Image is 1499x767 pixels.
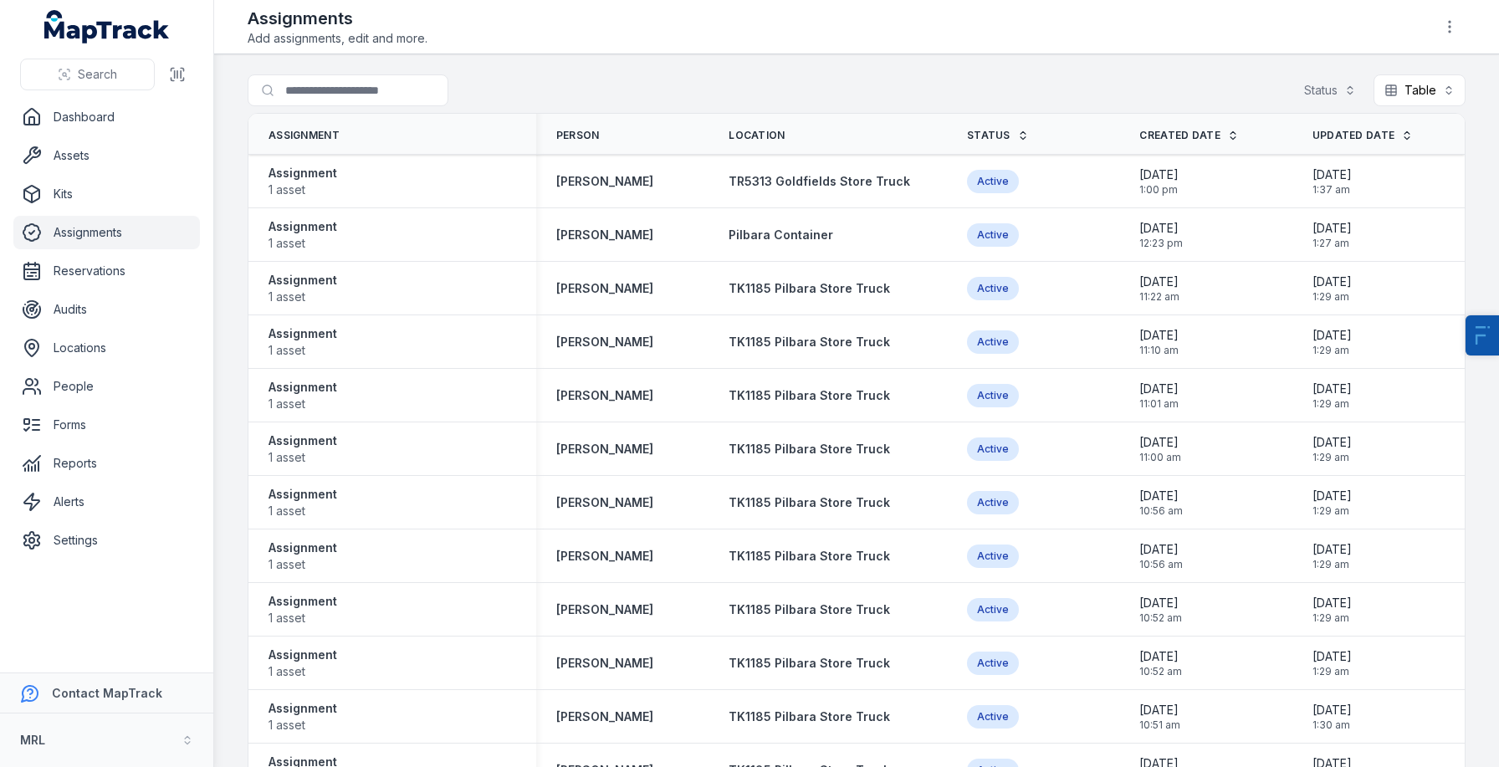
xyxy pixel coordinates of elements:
[269,647,337,680] a: Assignment1 asset
[1139,290,1179,304] span: 11:22 am
[556,227,653,243] a: [PERSON_NAME]
[729,129,785,142] span: Location
[1312,541,1352,571] time: 15/09/2025, 1:29:52 am
[556,387,653,404] a: [PERSON_NAME]
[13,177,200,211] a: Kits
[1312,397,1352,411] span: 1:29 am
[556,129,600,142] span: Person
[729,388,890,402] span: TK1185 Pilbara Store Truck
[269,218,337,252] a: Assignment1 asset
[13,447,200,480] a: Reports
[1312,434,1352,451] span: [DATE]
[269,379,337,412] a: Assignment1 asset
[269,539,337,573] a: Assignment1 asset
[1312,451,1352,464] span: 1:29 am
[269,182,337,198] span: 1 asset
[269,379,337,396] strong: Assignment
[729,548,890,565] a: TK1185 Pilbara Store Truck
[729,708,890,725] a: TK1185 Pilbara Store Truck
[13,139,200,172] a: Assets
[1139,504,1183,518] span: 10:56 am
[269,593,337,626] a: Assignment1 asset
[729,495,890,509] span: TK1185 Pilbara Store Truck
[1312,237,1352,250] span: 1:27 am
[1139,702,1180,732] time: 07/09/2025, 10:51:50 am
[1139,274,1179,290] span: [DATE]
[1139,702,1180,718] span: [DATE]
[1312,702,1352,718] span: [DATE]
[1139,611,1182,625] span: 10:52 am
[1139,166,1179,197] time: 09/09/2025, 1:00:04 pm
[1312,648,1352,678] time: 15/09/2025, 1:29:52 am
[20,59,155,90] button: Search
[556,601,653,618] strong: [PERSON_NAME]
[269,396,337,412] span: 1 asset
[1312,595,1352,625] time: 15/09/2025, 1:29:42 am
[269,717,337,734] span: 1 asset
[248,30,427,47] span: Add assignments, edit and more.
[1139,237,1183,250] span: 12:23 pm
[1139,381,1179,397] span: [DATE]
[1312,488,1352,504] span: [DATE]
[1312,702,1352,732] time: 15/09/2025, 1:30:03 am
[1312,220,1352,250] time: 15/09/2025, 1:27:40 am
[556,441,653,458] a: [PERSON_NAME]
[20,733,45,747] strong: MRL
[269,272,337,289] strong: Assignment
[1139,327,1179,357] time: 07/09/2025, 11:10:07 am
[729,280,890,297] a: TK1185 Pilbara Store Truck
[1312,648,1352,665] span: [DATE]
[729,601,890,618] a: TK1185 Pilbara Store Truck
[729,549,890,563] span: TK1185 Pilbara Store Truck
[1312,274,1352,304] time: 15/09/2025, 1:29:32 am
[269,342,337,359] span: 1 asset
[1139,451,1181,464] span: 11:00 am
[1139,381,1179,411] time: 07/09/2025, 11:01:35 am
[556,334,653,350] a: [PERSON_NAME]
[269,129,340,142] span: Assignment
[1139,665,1182,678] span: 10:52 am
[13,293,200,326] a: Audits
[1139,166,1179,183] span: [DATE]
[556,655,653,672] a: [PERSON_NAME]
[1139,541,1183,558] span: [DATE]
[556,708,653,725] a: [PERSON_NAME]
[269,325,337,359] a: Assignment1 asset
[13,524,200,557] a: Settings
[1312,183,1352,197] span: 1:37 am
[1139,488,1183,518] time: 07/09/2025, 10:56:53 am
[269,647,337,663] strong: Assignment
[1139,129,1239,142] a: Created Date
[269,289,337,305] span: 1 asset
[1139,648,1182,665] span: [DATE]
[1293,74,1367,106] button: Status
[1312,558,1352,571] span: 1:29 am
[269,539,337,556] strong: Assignment
[556,494,653,511] strong: [PERSON_NAME]
[269,272,337,305] a: Assignment1 asset
[269,486,337,503] strong: Assignment
[967,652,1019,675] div: Active
[269,165,337,198] a: Assignment1 asset
[1312,504,1352,518] span: 1:29 am
[269,503,337,519] span: 1 asset
[556,280,653,297] strong: [PERSON_NAME]
[967,384,1019,407] div: Active
[1312,327,1352,344] span: [DATE]
[1139,183,1179,197] span: 1:00 pm
[1312,381,1352,397] span: [DATE]
[967,223,1019,247] div: Active
[1312,220,1352,237] span: [DATE]
[967,437,1019,461] div: Active
[729,227,833,243] a: Pilbara Container
[13,485,200,519] a: Alerts
[269,663,337,680] span: 1 asset
[967,545,1019,568] div: Active
[729,174,910,188] span: TR5313 Goldfields Store Truck
[1312,166,1352,197] time: 15/09/2025, 1:37:58 am
[13,408,200,442] a: Forms
[1312,488,1352,518] time: 15/09/2025, 1:29:36 am
[13,254,200,288] a: Reservations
